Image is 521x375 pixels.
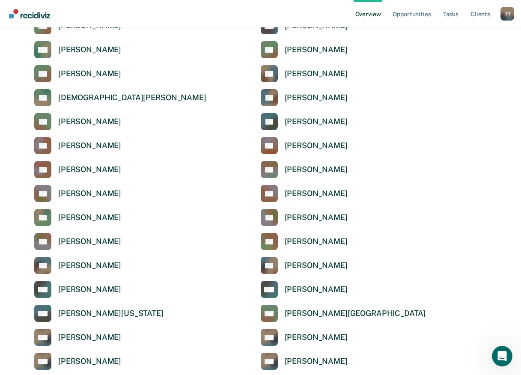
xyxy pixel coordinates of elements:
[58,309,164,318] div: [PERSON_NAME][US_STATE]
[58,237,121,247] div: [PERSON_NAME]
[285,141,348,151] div: [PERSON_NAME]
[261,329,348,346] a: [PERSON_NAME]
[58,69,121,79] div: [PERSON_NAME]
[34,137,121,154] a: [PERSON_NAME]
[58,141,121,151] div: [PERSON_NAME]
[285,261,348,271] div: [PERSON_NAME]
[58,261,121,271] div: [PERSON_NAME]
[285,309,426,318] div: [PERSON_NAME][GEOGRAPHIC_DATA]
[58,357,121,366] div: [PERSON_NAME]
[285,45,348,55] div: [PERSON_NAME]
[261,41,348,58] a: [PERSON_NAME]
[285,357,348,366] div: [PERSON_NAME]
[58,45,121,55] div: [PERSON_NAME]
[261,161,348,178] a: [PERSON_NAME]
[261,89,348,106] a: [PERSON_NAME]
[34,233,121,250] a: [PERSON_NAME]
[58,93,206,103] div: [DEMOGRAPHIC_DATA][PERSON_NAME]
[261,65,348,82] a: [PERSON_NAME]
[34,353,121,370] a: [PERSON_NAME]
[261,305,426,322] a: [PERSON_NAME][GEOGRAPHIC_DATA]
[285,189,348,199] div: [PERSON_NAME]
[58,213,121,223] div: [PERSON_NAME]
[261,137,348,154] a: [PERSON_NAME]
[285,117,348,127] div: [PERSON_NAME]
[500,7,514,21] div: B R
[285,69,348,79] div: [PERSON_NAME]
[58,189,121,199] div: [PERSON_NAME]
[58,165,121,175] div: [PERSON_NAME]
[34,41,121,58] a: [PERSON_NAME]
[500,7,514,21] button: Profile dropdown button
[261,113,348,130] a: [PERSON_NAME]
[34,185,121,202] a: [PERSON_NAME]
[58,117,121,127] div: [PERSON_NAME]
[34,257,121,274] a: [PERSON_NAME]
[492,346,512,366] iframe: Intercom live chat
[9,9,50,18] img: Recidiviz
[285,237,348,247] div: [PERSON_NAME]
[34,89,206,106] a: [DEMOGRAPHIC_DATA][PERSON_NAME]
[34,209,121,226] a: [PERSON_NAME]
[285,285,348,295] div: [PERSON_NAME]
[34,305,164,322] a: [PERSON_NAME][US_STATE]
[34,113,121,130] a: [PERSON_NAME]
[285,93,348,103] div: [PERSON_NAME]
[261,233,348,250] a: [PERSON_NAME]
[261,257,348,274] a: [PERSON_NAME]
[34,281,121,298] a: [PERSON_NAME]
[34,329,121,346] a: [PERSON_NAME]
[34,161,121,178] a: [PERSON_NAME]
[261,185,348,202] a: [PERSON_NAME]
[285,213,348,223] div: [PERSON_NAME]
[261,281,348,298] a: [PERSON_NAME]
[34,65,121,82] a: [PERSON_NAME]
[261,353,348,370] a: [PERSON_NAME]
[261,209,348,226] a: [PERSON_NAME]
[285,165,348,175] div: [PERSON_NAME]
[58,333,121,342] div: [PERSON_NAME]
[58,285,121,295] div: [PERSON_NAME]
[285,333,348,342] div: [PERSON_NAME]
